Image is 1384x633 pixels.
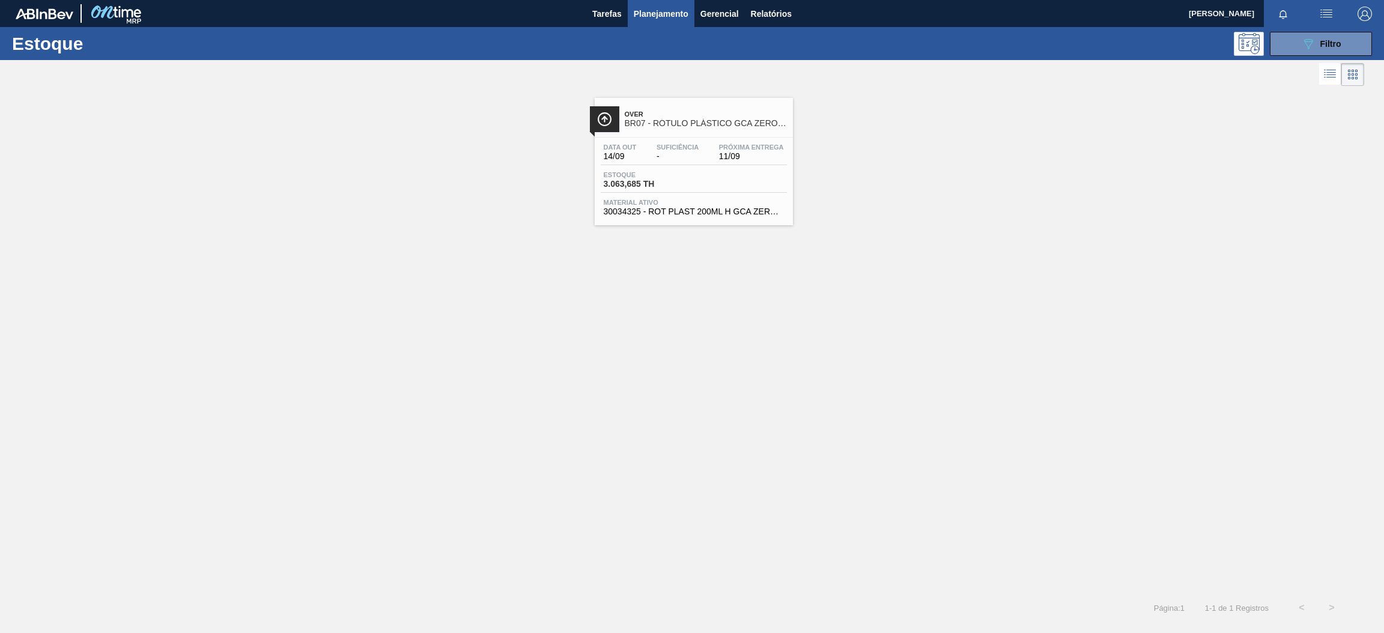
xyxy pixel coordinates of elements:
button: Filtro [1270,32,1372,56]
span: Relatórios [751,7,792,21]
img: userActions [1319,7,1334,21]
img: Ícone [597,112,612,127]
span: Data out [604,144,637,151]
span: 14/09 [604,152,637,161]
span: Tarefas [592,7,622,21]
button: < [1287,593,1317,623]
button: Notificações [1264,5,1302,22]
span: - [657,152,699,161]
span: 30034325 - ROT PLAST 200ML H GCA ZERO S CL NIV25 [604,207,784,216]
span: 3.063,685 TH [604,180,688,189]
div: Visão em Cards [1341,63,1364,86]
span: Over [625,111,787,118]
span: Filtro [1320,39,1341,49]
h1: Estoque [12,37,196,50]
span: 11/09 [719,152,784,161]
span: 1 - 1 de 1 Registros [1203,604,1269,613]
span: Material ativo [604,199,784,206]
span: Suficiência [657,144,699,151]
a: ÍconeOverBR07 - RÓTULO PLÁSTICO GCA ZERO 200ML HData out14/09Suficiência-Próxima Entrega11/09Esto... [586,89,799,225]
span: Página : 1 [1154,604,1185,613]
span: Planejamento [634,7,688,21]
span: Estoque [604,171,688,178]
button: > [1317,593,1347,623]
span: BR07 - RÓTULO PLÁSTICO GCA ZERO 200ML H [625,119,787,128]
div: Visão em Lista [1319,63,1341,86]
span: Próxima Entrega [719,144,784,151]
span: Gerencial [700,7,739,21]
img: Logout [1358,7,1372,21]
div: Pogramando: nenhum usuário selecionado [1234,32,1264,56]
img: TNhmsLtSVTkK8tSr43FrP2fwEKptu5GPRR3wAAAABJRU5ErkJggg== [16,8,73,19]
